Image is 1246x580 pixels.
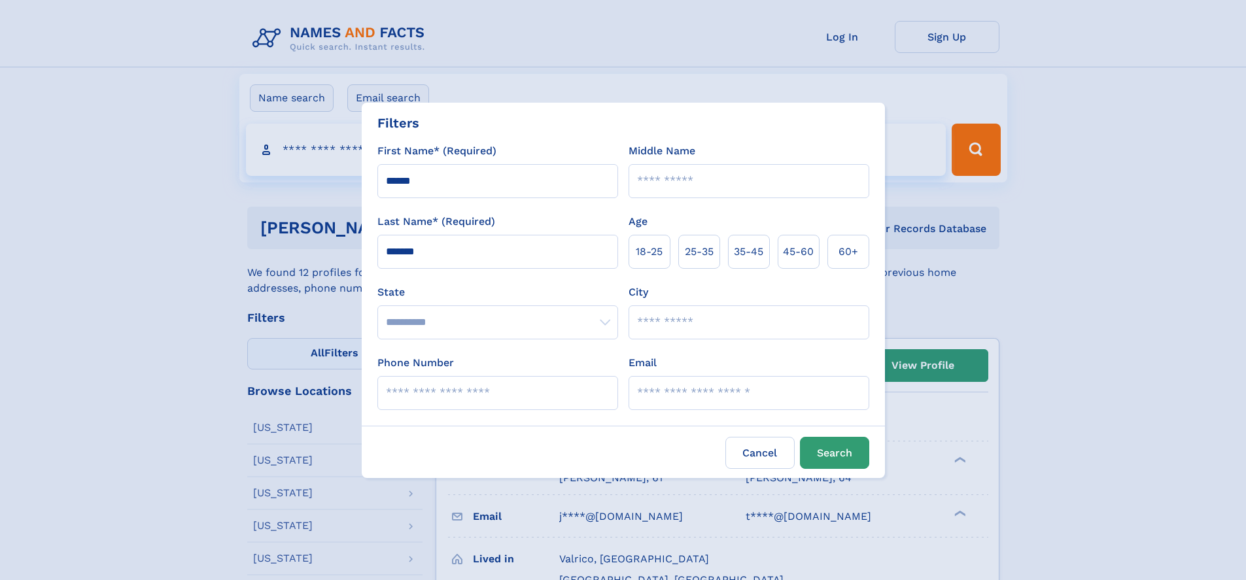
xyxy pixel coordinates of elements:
label: Phone Number [377,355,454,371]
label: Email [629,355,657,371]
label: Middle Name [629,143,695,159]
label: Last Name* (Required) [377,214,495,230]
span: 18‑25 [636,244,663,260]
span: 25‑35 [685,244,714,260]
button: Search [800,437,869,469]
span: 60+ [839,244,858,260]
span: 35‑45 [734,244,763,260]
label: Cancel [725,437,795,469]
span: 45‑60 [783,244,814,260]
label: First Name* (Required) [377,143,496,159]
label: State [377,284,618,300]
label: Age [629,214,648,230]
label: City [629,284,648,300]
div: Filters [377,113,419,133]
